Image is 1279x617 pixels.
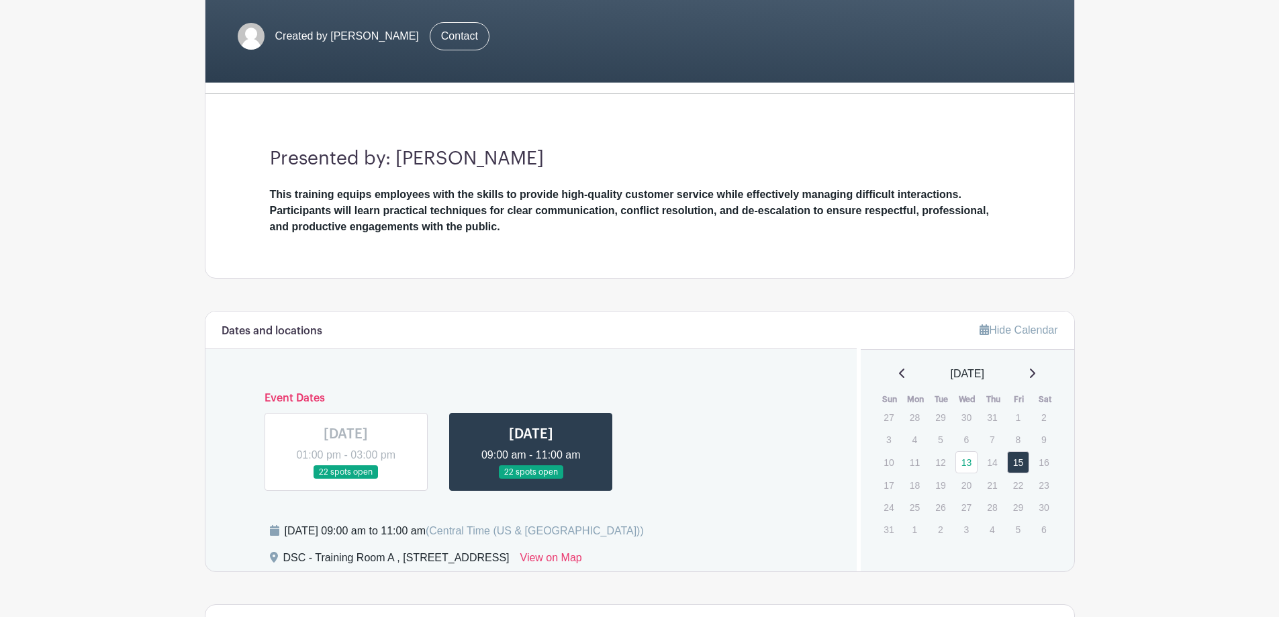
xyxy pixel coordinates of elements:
p: 18 [904,475,926,495]
p: 1 [1007,407,1029,428]
p: 14 [981,452,1003,473]
p: 9 [1033,429,1055,450]
p: 5 [929,429,951,450]
p: 31 [878,519,900,540]
p: 30 [955,407,978,428]
a: 15 [1007,451,1029,473]
p: 25 [904,497,926,518]
span: Created by [PERSON_NAME] [275,28,419,44]
span: (Central Time (US & [GEOGRAPHIC_DATA])) [426,525,644,536]
p: 27 [955,497,978,518]
th: Fri [1006,393,1033,406]
p: 29 [929,407,951,428]
div: [DATE] 09:00 am to 11:00 am [285,523,644,539]
p: 26 [929,497,951,518]
p: 11 [904,452,926,473]
p: 7 [981,429,1003,450]
p: 21 [981,475,1003,495]
p: 12 [929,452,951,473]
p: 19 [929,475,951,495]
p: 3 [955,519,978,540]
th: Mon [903,393,929,406]
strong: This training equips employees with the skills to provide high-quality customer service while eff... [270,189,989,232]
img: default-ce2991bfa6775e67f084385cd625a349d9dcbb7a52a09fb2fda1e96e2d18dcdb.png [238,23,265,50]
p: 3 [878,429,900,450]
p: 8 [1007,429,1029,450]
p: 2 [929,519,951,540]
th: Sat [1032,393,1058,406]
div: DSC - Training Room A , [STREET_ADDRESS] [283,550,510,571]
th: Tue [929,393,955,406]
p: 29 [1007,497,1029,518]
p: 27 [878,407,900,428]
th: Sun [877,393,903,406]
h6: Dates and locations [222,325,322,338]
span: [DATE] [951,366,984,382]
p: 2 [1033,407,1055,428]
p: 28 [981,497,1003,518]
a: Hide Calendar [980,324,1057,336]
a: View on Map [520,550,582,571]
h6: Event Dates [254,392,809,405]
a: Contact [430,22,489,50]
th: Thu [980,393,1006,406]
p: 30 [1033,497,1055,518]
h3: Presented by: [PERSON_NAME] [270,148,1010,171]
p: 20 [955,475,978,495]
p: 4 [904,429,926,450]
p: 10 [878,452,900,473]
p: 28 [904,407,926,428]
p: 6 [955,429,978,450]
p: 6 [1033,519,1055,540]
p: 1 [904,519,926,540]
a: 13 [955,451,978,473]
p: 17 [878,475,900,495]
p: 5 [1007,519,1029,540]
p: 22 [1007,475,1029,495]
p: 31 [981,407,1003,428]
p: 16 [1033,452,1055,473]
th: Wed [955,393,981,406]
p: 23 [1033,475,1055,495]
p: 24 [878,497,900,518]
p: 4 [981,519,1003,540]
